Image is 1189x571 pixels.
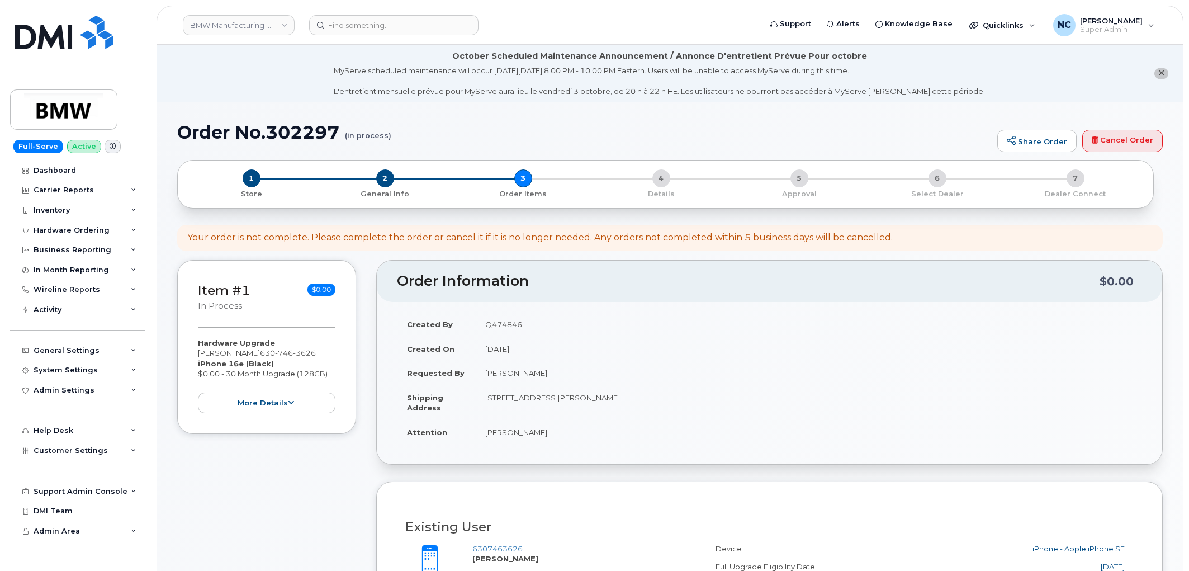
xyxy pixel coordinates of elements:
[198,338,275,347] strong: Hardware Upgrade
[475,420,1142,445] td: [PERSON_NAME]
[1154,68,1168,79] button: close notification
[187,187,316,199] a: 1 Store
[707,544,884,554] div: Device
[345,122,391,140] small: (in process)
[407,369,465,377] strong: Requested By
[452,50,867,62] div: October Scheduled Maintenance Announcement / Annonce D'entretient Prévue Pour octobre
[198,359,274,368] strong: iPhone 16e (Black)
[293,348,316,357] span: 3626
[472,544,523,553] a: 6307463626
[997,130,1077,152] a: Share Order
[475,385,1142,420] td: [STREET_ADDRESS][PERSON_NAME]
[376,169,394,187] span: 2
[275,348,293,357] span: 746
[472,554,538,563] strong: [PERSON_NAME]
[307,284,335,296] span: $0.00
[397,273,1100,289] h2: Order Information
[316,187,454,199] a: 2 General Info
[407,345,454,353] strong: Created On
[198,338,335,413] div: [PERSON_NAME] $0.00 - 30 Month Upgrade (128GB)
[320,189,449,199] p: General Info
[475,361,1142,385] td: [PERSON_NAME]
[191,189,311,199] p: Store
[198,393,335,413] button: more details
[475,312,1142,337] td: Q474846
[243,169,260,187] span: 1
[198,282,250,298] a: Item #1
[198,301,242,311] small: in process
[893,544,1125,554] div: iPhone - Apple iPhone SE
[1082,130,1163,152] a: Cancel Order
[407,428,447,437] strong: Attention
[1100,271,1134,292] div: $0.00
[1140,522,1181,563] iframe: Messenger Launcher
[187,232,893,244] div: Your order is not complete. Please complete the order or cancel it if it is no longer needed. Any...
[407,320,453,329] strong: Created By
[405,520,1134,534] h3: Existing User
[407,393,443,413] strong: Shipping Address
[334,65,985,97] div: MyServe scheduled maintenance will occur [DATE][DATE] 8:00 PM - 10:00 PM Eastern. Users will be u...
[177,122,992,142] h1: Order No.302297
[260,348,316,357] span: 630
[475,337,1142,361] td: [DATE]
